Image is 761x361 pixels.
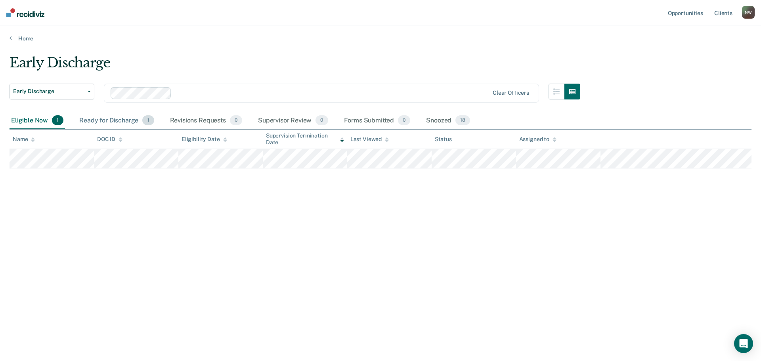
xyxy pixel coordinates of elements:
[10,84,94,99] button: Early Discharge
[10,35,751,42] a: Home
[13,136,35,143] div: Name
[742,6,755,19] div: N W
[10,55,580,77] div: Early Discharge
[142,115,154,126] span: 1
[742,6,755,19] button: NW
[13,88,84,95] span: Early Discharge
[78,112,155,130] div: Ready for Discharge1
[182,136,227,143] div: Eligibility Date
[424,112,472,130] div: Snoozed18
[342,112,412,130] div: Forms Submitted0
[315,115,328,126] span: 0
[168,112,244,130] div: Revisions Requests0
[435,136,452,143] div: Status
[6,8,44,17] img: Recidiviz
[256,112,330,130] div: Supervisor Review0
[230,115,242,126] span: 0
[519,136,556,143] div: Assigned to
[734,334,753,353] div: Open Intercom Messenger
[455,115,470,126] span: 18
[52,115,63,126] span: 1
[350,136,389,143] div: Last Viewed
[398,115,410,126] span: 0
[10,112,65,130] div: Eligible Now1
[493,90,529,96] div: Clear officers
[266,132,344,146] div: Supervision Termination Date
[97,136,122,143] div: DOC ID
